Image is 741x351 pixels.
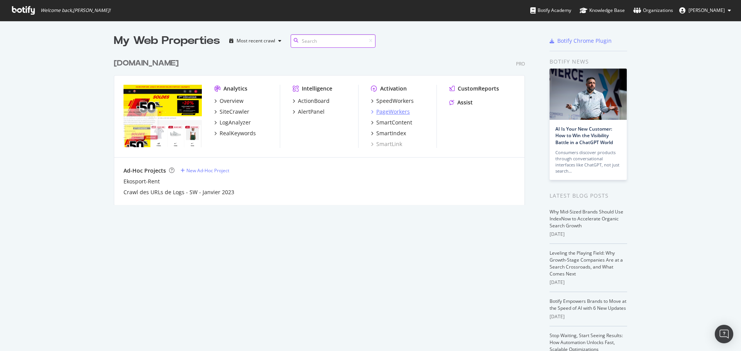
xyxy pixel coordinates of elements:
div: PageWorkers [376,108,410,116]
div: Analytics [223,85,247,92]
div: Overview [220,97,244,105]
a: SpeedWorkers [371,97,414,105]
button: Most recent crawl [226,35,284,47]
div: Botify Chrome Plugin [557,37,612,45]
a: ActionBoard [293,97,330,105]
a: SmartLink [371,140,402,148]
div: AlertPanel [298,108,325,116]
div: SpeedWorkers [376,97,414,105]
span: Welcome back, [PERSON_NAME] ! [41,7,110,13]
div: Knowledge Base [580,7,625,14]
a: [DOMAIN_NAME] [114,58,182,69]
div: Open Intercom Messenger [715,325,733,343]
a: Why Mid-Sized Brands Should Use IndexNow to Accelerate Organic Search Growth [550,208,623,229]
div: Activation [380,85,407,92]
div: [DATE] [550,313,627,320]
div: grid [114,49,531,205]
img: AI Is Your New Customer: How to Win the Visibility Battle in a ChatGPT World [550,69,627,120]
span: Kiszlo David [689,7,725,13]
a: SmartContent [371,119,412,126]
div: [DOMAIN_NAME] [114,58,179,69]
a: Assist [449,99,473,106]
a: Botify Chrome Plugin [550,37,612,45]
div: Most recent crawl [237,39,275,43]
a: PageWorkers [371,108,410,116]
a: SmartIndex [371,129,406,137]
a: LogAnalyzer [214,119,251,126]
div: Assist [457,99,473,106]
a: SiteCrawler [214,108,249,116]
div: RealKeywords [220,129,256,137]
div: Intelligence [302,85,332,92]
div: SmartContent [376,119,412,126]
a: New Ad-Hoc Project [181,167,229,174]
a: Botify Empowers Brands to Move at the Speed of AI with 6 New Updates [550,298,626,311]
div: [DATE] [550,231,627,238]
a: CustomReports [449,85,499,92]
div: Organizations [633,7,673,14]
div: LogAnalyzer [220,119,251,126]
div: Botify news [550,57,627,66]
a: AI Is Your New Customer: How to Win the Visibility Battle in a ChatGPT World [555,126,613,145]
div: CustomReports [458,85,499,92]
div: Latest Blog Posts [550,191,627,200]
a: Leveling the Playing Field: Why Growth-Stage Companies Are at a Search Crossroads, and What Comes... [550,250,623,277]
a: Ekosport-Rent [123,178,160,185]
a: Crawl des URLs de Logs - SW - Janvier 2023 [123,188,234,196]
div: Ad-Hoc Projects [123,167,166,175]
button: [PERSON_NAME] [673,4,737,17]
a: AlertPanel [293,108,325,116]
div: My Web Properties [114,33,220,49]
div: [DATE] [550,279,627,286]
div: New Ad-Hoc Project [186,167,229,174]
div: SmartIndex [376,129,406,137]
div: Consumers discover products through conversational interfaces like ChatGPT, not just search… [555,149,621,174]
a: Overview [214,97,244,105]
div: Botify Academy [530,7,571,14]
input: Search [291,34,376,48]
img: sport2000.fr [123,85,202,147]
div: SiteCrawler [220,108,249,116]
a: RealKeywords [214,129,256,137]
div: Pro [516,60,525,67]
div: ActionBoard [298,97,330,105]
